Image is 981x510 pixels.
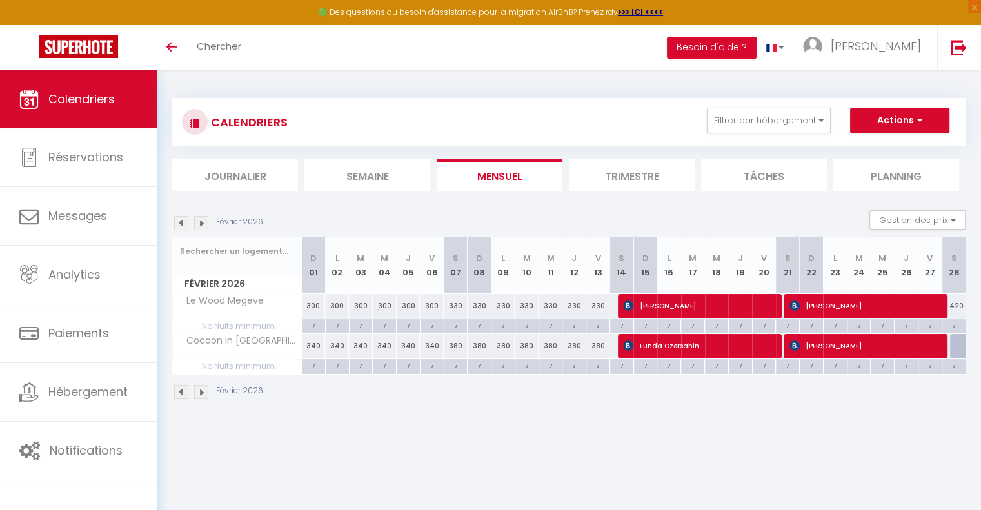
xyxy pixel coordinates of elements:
div: 7 [776,319,799,331]
a: >>> ICI <<<< [618,6,663,17]
span: Réservations [48,149,123,165]
div: 7 [397,359,420,371]
th: 11 [539,237,562,294]
div: 7 [847,319,871,331]
th: 14 [609,237,633,294]
div: 7 [753,319,776,331]
th: 07 [444,237,468,294]
div: 7 [657,359,680,371]
div: 7 [942,319,966,331]
div: 7 [729,359,752,371]
abbr: S [951,252,956,264]
div: 7 [586,319,609,331]
abbr: M [878,252,886,264]
abbr: V [429,252,435,264]
div: 300 [349,294,373,318]
th: 28 [942,237,966,294]
div: 330 [515,294,539,318]
abbr: S [785,252,791,264]
li: Planning [833,159,959,191]
abbr: J [571,252,577,264]
span: Analytics [48,266,101,282]
abbr: M [381,252,388,264]
div: 330 [491,294,515,318]
div: 330 [562,294,586,318]
th: 23 [823,237,847,294]
div: 7 [918,359,942,371]
div: 7 [610,359,633,371]
th: 06 [420,237,444,294]
a: Chercher [187,25,251,70]
abbr: S [619,252,624,264]
li: Trimestre [569,159,695,191]
th: 22 [800,237,824,294]
span: Chercher [197,39,241,53]
img: ... [803,37,822,56]
div: 7 [539,319,562,331]
div: 380 [468,334,491,358]
th: 16 [657,237,681,294]
abbr: L [501,252,505,264]
abbr: M [547,252,555,264]
span: Calendriers [48,91,115,107]
button: Actions [850,108,949,133]
div: 7 [350,359,373,371]
th: 02 [325,237,349,294]
span: [PERSON_NAME] [623,293,774,318]
a: ... [PERSON_NAME] [793,25,937,70]
abbr: D [808,252,815,264]
div: 7 [895,319,918,331]
div: 7 [586,359,609,371]
th: 19 [728,237,752,294]
button: Gestion des prix [869,210,966,230]
div: 7 [539,359,562,371]
div: 340 [302,334,326,358]
div: 7 [705,319,728,331]
div: 7 [871,319,894,331]
div: 7 [515,319,539,331]
img: Super Booking [39,35,118,58]
span: Nb Nuits minimum [173,359,301,373]
th: 21 [776,237,800,294]
span: Hébergement [48,384,128,400]
abbr: V [761,252,767,264]
div: 7 [562,359,586,371]
div: 7 [326,359,349,371]
th: 24 [847,237,871,294]
abbr: V [595,252,601,264]
abbr: J [406,252,411,264]
button: Filtrer par hébergement [707,108,831,133]
span: Paiements [48,325,109,341]
div: 7 [634,359,657,371]
div: 7 [373,359,396,371]
abbr: D [476,252,482,264]
div: 300 [420,294,444,318]
div: 7 [610,319,633,331]
img: logout [951,39,967,55]
button: Besoin d'aide ? [667,37,757,59]
div: 7 [491,319,515,331]
input: Rechercher un logement... [180,240,294,263]
div: 340 [325,334,349,358]
div: 7 [491,359,515,371]
th: 05 [397,237,421,294]
div: 330 [539,294,562,318]
div: 420 [942,294,966,318]
div: 300 [302,294,326,318]
th: 08 [468,237,491,294]
th: 01 [302,237,326,294]
span: [PERSON_NAME] [789,333,940,358]
div: 7 [444,319,468,331]
abbr: J [904,252,909,264]
div: 330 [468,294,491,318]
span: Février 2026 [173,275,301,293]
div: 7 [824,319,847,331]
span: Notifications [50,442,123,458]
p: Février 2026 [216,385,263,397]
div: 380 [515,334,539,358]
abbr: M [855,252,862,264]
div: 300 [325,294,349,318]
div: 7 [326,319,349,331]
span: [PERSON_NAME] [789,293,940,318]
h3: CALENDRIERS [208,108,288,137]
